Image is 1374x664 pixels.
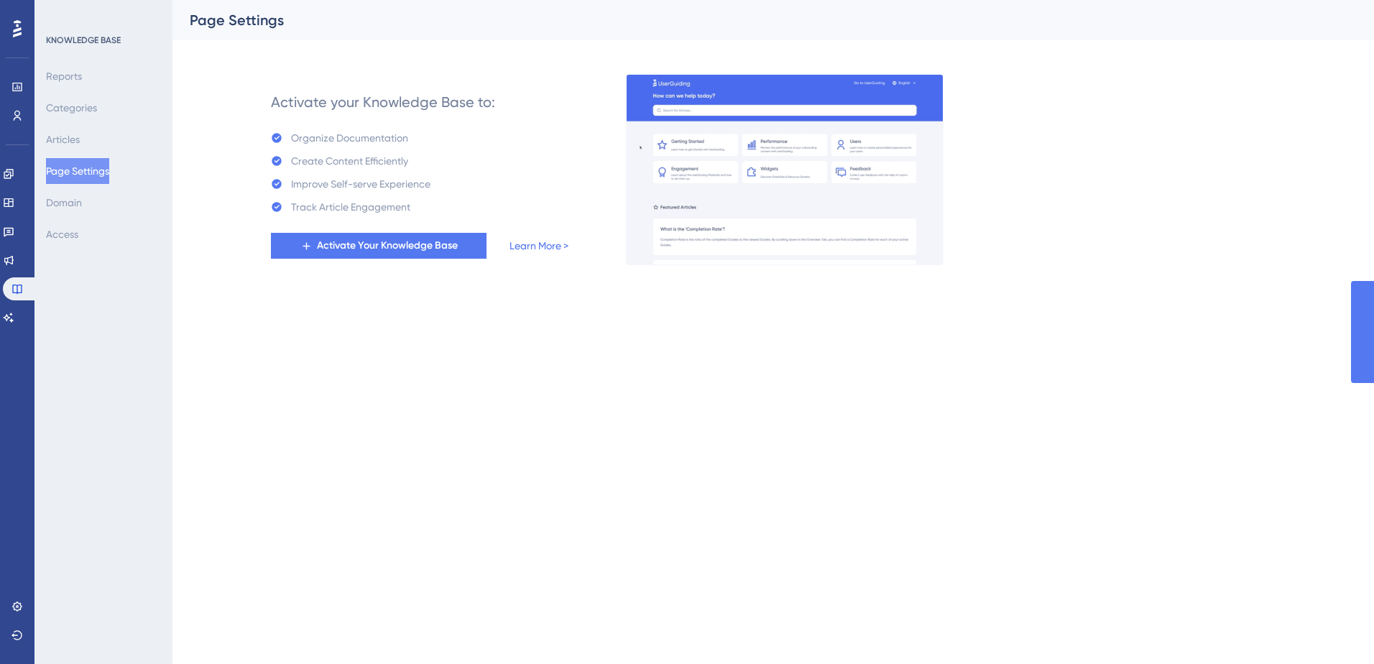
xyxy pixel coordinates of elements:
div: Page Settings [190,10,1321,30]
button: Activate Your Knowledge Base [271,233,487,259]
a: Learn More > [510,237,568,254]
button: Reports [46,63,82,89]
div: Activate your Knowledge Base to: [271,92,495,112]
div: Organize Documentation [291,129,408,147]
button: Categories [46,95,97,121]
button: Page Settings [46,158,109,184]
button: Domain [46,190,82,216]
div: Track Article Engagement [291,198,410,216]
div: Create Content Efficiently [291,152,408,170]
div: Improve Self-serve Experience [291,175,430,193]
button: Access [46,221,78,247]
img: a27db7f7ef9877a438c7956077c236be.gif [626,74,944,265]
button: Articles [46,126,80,152]
div: KNOWLEDGE BASE [46,34,121,46]
iframe: UserGuiding AI Assistant Launcher [1314,607,1357,650]
span: Activate Your Knowledge Base [317,237,458,254]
